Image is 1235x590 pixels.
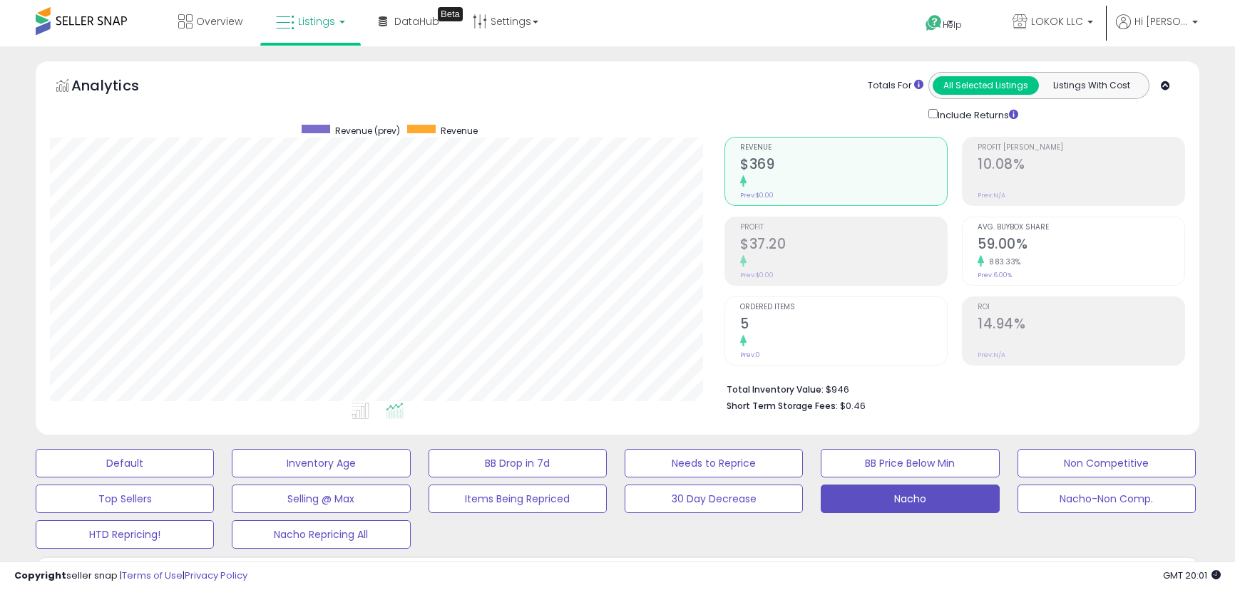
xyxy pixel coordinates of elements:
span: Revenue [441,125,478,137]
button: Needs to Reprice [625,449,803,477]
b: Short Term Storage Fees: [727,400,838,412]
small: Prev: $0.00 [740,191,774,200]
h2: $369 [740,156,947,175]
strong: Copyright [14,569,66,582]
button: Nacho [821,485,999,513]
b: Total Inventory Value: [727,383,824,395]
span: Listings [298,14,335,29]
span: Revenue (prev) [335,125,400,137]
button: Nacho Repricing All [232,520,410,549]
small: Prev: 6.00% [978,271,1012,279]
h5: Analytics [71,76,167,99]
i: Get Help [925,14,943,32]
button: All Selected Listings [933,76,1039,95]
div: Totals For [868,79,923,93]
span: ROI [978,304,1184,311]
span: Hi [PERSON_NAME] [1134,14,1188,29]
span: Profit [740,224,947,232]
button: Selling @ Max [232,485,410,513]
small: Prev: $0.00 [740,271,774,279]
span: Revenue [740,144,947,152]
button: Default [36,449,214,477]
small: Prev: N/A [978,191,1005,200]
button: 30 Day Decrease [625,485,803,513]
button: HTD Repricing! [36,520,214,549]
small: Prev: N/A [978,351,1005,359]
span: Overview [196,14,242,29]
span: 2025-09-15 20:01 GMT [1163,569,1221,582]
div: seller snap | | [14,569,247,583]
span: $0.46 [840,399,866,413]
span: LOKOK LLC [1031,14,1083,29]
span: Ordered Items [740,304,947,311]
button: Items Being Repriced [429,485,607,513]
h2: 10.08% [978,156,1184,175]
button: BB Drop in 7d [429,449,607,477]
span: Profit [PERSON_NAME] [978,144,1184,152]
h2: 59.00% [978,236,1184,255]
button: Top Sellers [36,485,214,513]
button: Non Competitive [1018,449,1196,477]
small: 883.33% [984,257,1021,267]
button: Listings With Cost [1038,76,1144,95]
li: $946 [727,380,1174,397]
button: BB Price Below Min [821,449,999,477]
span: DataHub [394,14,439,29]
div: Include Returns [918,106,1035,123]
a: Hi [PERSON_NAME] [1116,14,1198,46]
h2: 5 [740,316,947,335]
h2: 14.94% [978,316,1184,335]
span: Avg. Buybox Share [978,224,1184,232]
a: Privacy Policy [185,569,247,582]
a: Help [914,4,990,46]
button: Inventory Age [232,449,410,477]
h2: $37.20 [740,236,947,255]
button: Nacho-Non Comp. [1018,485,1196,513]
a: Terms of Use [122,569,183,582]
div: Tooltip anchor [438,7,463,21]
span: Help [943,19,962,31]
small: Prev: 0 [740,351,760,359]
